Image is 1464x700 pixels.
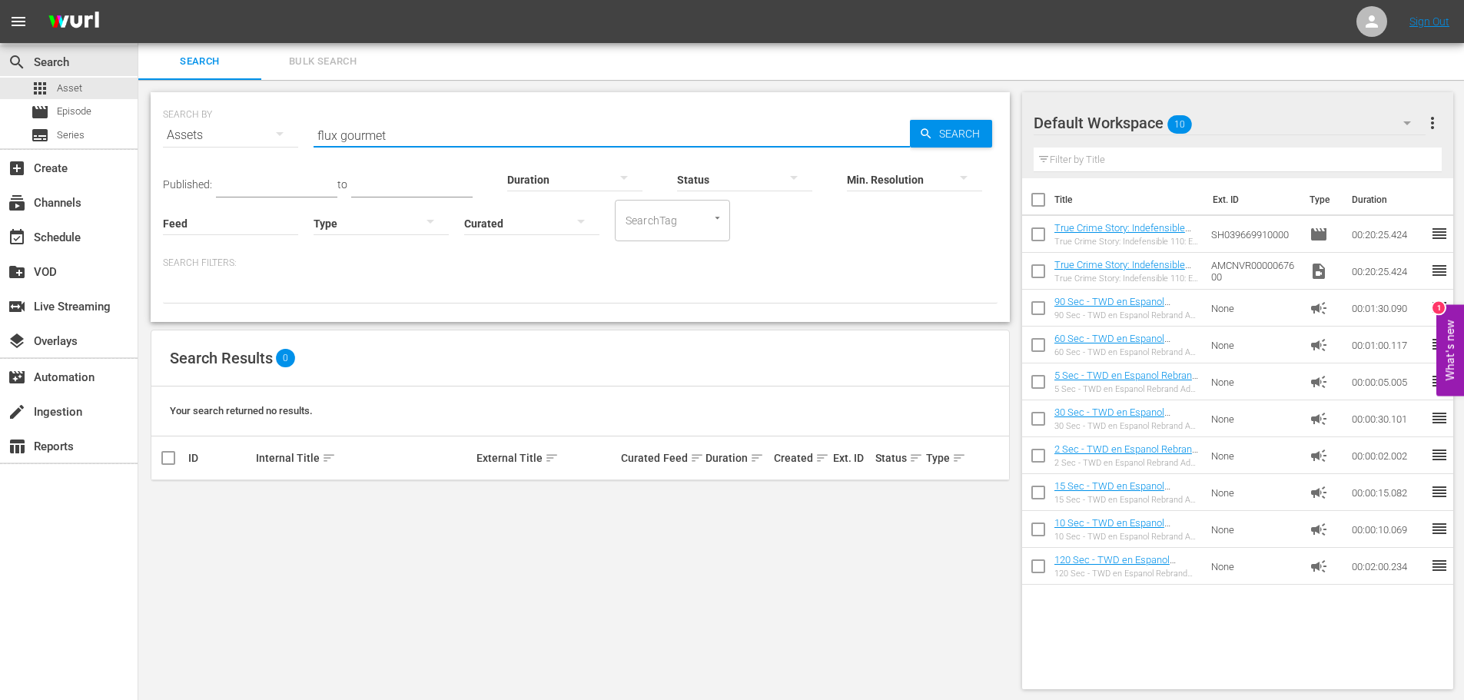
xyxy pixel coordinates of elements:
[1423,105,1442,141] button: more_vert
[1205,474,1303,511] td: None
[1343,178,1435,221] th: Duration
[750,451,764,465] span: sort
[1054,532,1200,542] div: 10 Sec - TWD en Espanol Rebrand Ad Slates-10s- SLATE
[1054,310,1200,320] div: 90 Sec - TWD en Espanol Rebrand Ad Slates-90s- SLATE
[1054,406,1187,430] a: 30 Sec - TWD en Espanol Rebrand Ad Slates-30s- SLATE
[1205,216,1303,253] td: SH039669910000
[8,194,26,212] span: Channels
[163,257,998,270] p: Search Filters:
[1430,224,1449,243] span: reorder
[1310,557,1328,576] span: Ad
[1430,483,1449,501] span: reorder
[57,81,82,96] span: Asset
[1430,298,1449,317] span: reorder
[1203,178,1301,221] th: Ext. ID
[37,4,111,40] img: ans4CAIJ8jUAAAAAAAAAAAAAAAAAAAAAAAAgQb4GAAAAAAAAAAAAAAAAAAAAAAAAJMjXAAAAAAAAAAAAAAAAAAAAAAAAgAT5G...
[1346,548,1430,585] td: 00:02:00.234
[1430,409,1449,427] span: reorder
[1054,347,1200,357] div: 60 Sec - TWD en Espanol Rebrand Ad Slates-60s- SLATE
[1310,446,1328,465] span: Ad
[276,349,295,367] span: 0
[271,53,375,71] span: Bulk Search
[1436,304,1464,396] button: Open Feedback Widget
[1409,15,1449,28] a: Sign Out
[1054,384,1200,394] div: 5 Sec - TWD en Espanol Rebrand Ad Slates-5s- SLATE
[1054,274,1200,284] div: True Crime Story: Indefensible 110: El elefante en el útero
[1034,101,1426,144] div: Default Workspace
[337,178,347,191] span: to
[1310,299,1328,317] span: Ad
[8,263,26,281] span: VOD
[1205,253,1303,290] td: AMCNVR0000067600
[910,120,992,148] button: Search
[1310,262,1328,280] span: Video
[926,449,955,467] div: Type
[1205,437,1303,474] td: None
[1205,511,1303,548] td: None
[9,12,28,31] span: menu
[8,437,26,456] span: Reports
[322,451,336,465] span: sort
[1346,363,1430,400] td: 00:00:05.005
[1054,554,1193,577] a: 120 Sec - TWD en Espanol Rebrand Ad Slates-120s- SLATE
[1310,336,1328,354] span: Ad
[8,228,26,247] span: Schedule
[1346,511,1430,548] td: 00:00:10.069
[1054,495,1200,505] div: 15 Sec - TWD en Espanol Rebrand Ad Slates-15s- SLATE
[256,449,472,467] div: Internal Title
[690,451,704,465] span: sort
[1432,301,1445,314] div: 1
[663,449,701,467] div: Feed
[774,449,828,467] div: Created
[1310,483,1328,502] span: Ad
[1205,327,1303,363] td: None
[1054,333,1187,356] a: 60 Sec - TWD en Espanol Rebrand Ad Slates-60s- SLATE
[1300,178,1343,221] th: Type
[8,368,26,386] span: Automation
[1054,421,1200,431] div: 30 Sec - TWD en Espanol Rebrand Ad Slates-30s- SLATE
[1310,225,1328,244] span: Episode
[1346,400,1430,437] td: 00:00:30.101
[148,53,252,71] span: Search
[57,104,91,119] span: Episode
[545,451,559,465] span: sort
[1430,446,1449,464] span: reorder
[1054,458,1200,468] div: 2 Sec - TWD en Espanol Rebrand Ad Slates-2s- SLATE
[170,405,313,416] span: Your search returned no results.
[1054,237,1200,247] div: True Crime Story: Indefensible 110: El elefante en el útero
[933,120,992,148] span: Search
[1054,296,1187,319] a: 90 Sec - TWD en Espanol Rebrand Ad Slates-90s- SLATE
[8,297,26,316] span: Live Streaming
[815,451,829,465] span: sort
[1205,548,1303,585] td: None
[1310,373,1328,391] span: Ad
[1205,290,1303,327] td: None
[1054,222,1191,245] a: True Crime Story: Indefensible 110: El elefante en el útero
[1054,569,1200,579] div: 120 Sec - TWD en Espanol Rebrand Ad Slates-120s- SLATE
[57,128,85,143] span: Series
[8,53,26,71] span: Search
[705,449,769,467] div: Duration
[1430,372,1449,390] span: reorder
[8,332,26,350] span: Overlays
[1205,400,1303,437] td: None
[1054,443,1198,466] a: 2 Sec - TWD en Espanol Rebrand Ad Slates-2s- SLATE
[1054,370,1198,393] a: 5 Sec - TWD en Espanol Rebrand Ad Slates-5s- SLATE
[170,349,273,367] span: Search Results
[1054,178,1203,221] th: Title
[1167,108,1192,141] span: 10
[1346,474,1430,511] td: 00:00:15.082
[1054,480,1187,503] a: 15 Sec - TWD en Espanol Rebrand Ad Slates-15s- SLATE
[909,451,923,465] span: sort
[163,114,298,157] div: Assets
[1430,556,1449,575] span: reorder
[710,211,725,225] button: Open
[621,452,659,464] div: Curated
[1346,253,1430,290] td: 00:20:25.424
[8,403,26,421] span: Ingestion
[476,449,616,467] div: External Title
[1310,520,1328,539] span: Ad
[833,452,871,464] div: Ext. ID
[1205,363,1303,400] td: None
[163,178,212,191] span: Published:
